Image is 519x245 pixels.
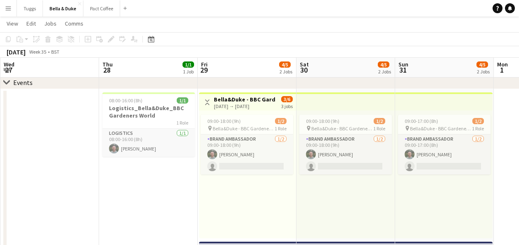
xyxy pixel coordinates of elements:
div: Events [13,78,33,87]
div: 3 jobs [281,102,293,109]
h3: Bella&Duke - BBC Gardeners World [214,96,275,103]
app-job-card: 09:00-17:00 (8h)1/2 Bella&Duke - BBC Gardeners World1 RoleBrand Ambassador1/209:00-17:00 (8h)[PER... [398,115,491,174]
span: 1/2 [275,118,287,124]
app-card-role: Logistics1/108:00-16:00 (8h)[PERSON_NAME] [102,129,195,157]
span: 31 [397,65,408,75]
span: Edit [26,20,36,27]
app-card-role: Brand Ambassador1/209:00-17:00 (8h)[PERSON_NAME] [398,134,491,174]
span: 3/6 [281,96,293,102]
span: 1/1 [177,97,188,104]
span: 09:00-17:00 (8h) [405,118,438,124]
span: Bella&Duke - BBC Gardeners World [213,125,275,132]
span: Thu [102,61,113,68]
span: 28 [101,65,113,75]
span: Bella&Duke - BBC Gardeners World [311,125,373,132]
span: 1 Role [472,125,484,132]
div: BST [51,49,59,55]
span: 09:00-18:00 (9h) [207,118,241,124]
span: Jobs [44,20,57,27]
button: Bella & Duke [43,0,83,16]
div: 2 Jobs [280,68,292,75]
span: 1 [496,65,508,75]
a: View [3,18,21,29]
div: 2 Jobs [378,68,391,75]
span: View [7,20,18,27]
span: 4/5 [378,61,389,68]
a: Edit [23,18,39,29]
a: Jobs [41,18,60,29]
span: 27 [2,65,14,75]
span: 30 [299,65,309,75]
span: 09:00-18:00 (9h) [306,118,339,124]
span: 1/2 [374,118,385,124]
div: 2 Jobs [477,68,490,75]
span: Sat [300,61,309,68]
span: Week 35 [27,49,48,55]
span: Mon [497,61,508,68]
span: 4/5 [476,61,488,68]
div: [DATE] [7,48,26,56]
button: Tuggs [17,0,43,16]
span: Comms [65,20,83,27]
span: 1 Role [176,120,188,126]
span: 1 Role [275,125,287,132]
div: [DATE] → [DATE] [214,103,275,109]
app-job-card: 09:00-18:00 (9h)1/2 Bella&Duke - BBC Gardeners World1 RoleBrand Ambassador1/209:00-18:00 (9h)[PER... [299,115,392,174]
span: Bella&Duke - BBC Gardeners World [410,125,472,132]
a: Comms [62,18,87,29]
app-job-card: 08:00-16:00 (8h)1/1Logistics_Bella&Duke_BBC Gardeners World1 RoleLogistics1/108:00-16:00 (8h)[PER... [102,92,195,157]
span: Sun [398,61,408,68]
app-job-card: 09:00-18:00 (9h)1/2 Bella&Duke - BBC Gardeners World1 RoleBrand Ambassador1/209:00-18:00 (9h)[PER... [201,115,293,174]
h3: Logistics_Bella&Duke_BBC Gardeners World [102,104,195,119]
div: 1 Job [183,68,194,75]
span: 4/5 [279,61,291,68]
span: 1/1 [182,61,194,68]
app-card-role: Brand Ambassador1/209:00-18:00 (9h)[PERSON_NAME] [299,134,392,174]
app-card-role: Brand Ambassador1/209:00-18:00 (9h)[PERSON_NAME] [201,134,293,174]
span: 1/2 [472,118,484,124]
span: 08:00-16:00 (8h) [109,97,142,104]
span: 29 [200,65,208,75]
button: Pact Coffee [83,0,120,16]
span: Fri [201,61,208,68]
span: 1 Role [373,125,385,132]
span: Wed [4,61,14,68]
